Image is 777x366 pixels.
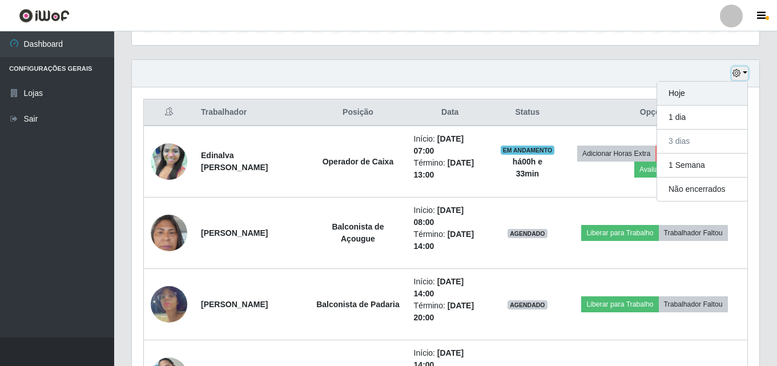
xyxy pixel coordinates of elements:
button: Trabalhador Faltou [659,296,728,312]
li: Término: [414,157,486,181]
img: 1736193736674.jpeg [151,272,187,337]
th: Opções [562,99,748,126]
li: Término: [414,228,486,252]
time: [DATE] 08:00 [414,206,464,227]
th: Data [407,99,493,126]
li: Término: [414,300,486,324]
button: Forçar Encerramento [655,146,732,162]
button: 1 dia [657,106,747,130]
button: 3 dias [657,130,747,154]
span: AGENDADO [508,300,547,309]
img: 1650687338616.jpeg [151,129,187,194]
strong: [PERSON_NAME] [201,228,268,238]
li: Início: [414,276,486,300]
strong: [PERSON_NAME] [201,300,268,309]
button: Liberar para Trabalho [581,225,658,241]
button: Adicionar Horas Extra [577,146,655,162]
strong: Balconista de Açougue [332,222,384,243]
button: Hoje [657,82,747,106]
time: [DATE] 07:00 [414,134,464,155]
strong: Operador de Caixa [323,157,394,166]
strong: Edinalva [PERSON_NAME] [201,151,268,172]
li: Início: [414,133,486,157]
button: 1 Semana [657,154,747,178]
th: Status [493,99,562,126]
span: AGENDADO [508,229,547,238]
span: EM ANDAMENTO [501,146,555,155]
li: Início: [414,204,486,228]
th: Trabalhador [194,99,309,126]
th: Posição [309,99,406,126]
button: Avaliação [634,162,675,178]
strong: há 00 h e 33 min [513,157,542,178]
img: CoreUI Logo [19,9,70,23]
button: Não encerrados [657,178,747,201]
button: Liberar para Trabalho [581,296,658,312]
button: Trabalhador Faltou [659,225,728,241]
img: 1706817877089.jpeg [151,208,187,257]
strong: Balconista de Padaria [316,300,400,309]
time: [DATE] 14:00 [414,277,464,298]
